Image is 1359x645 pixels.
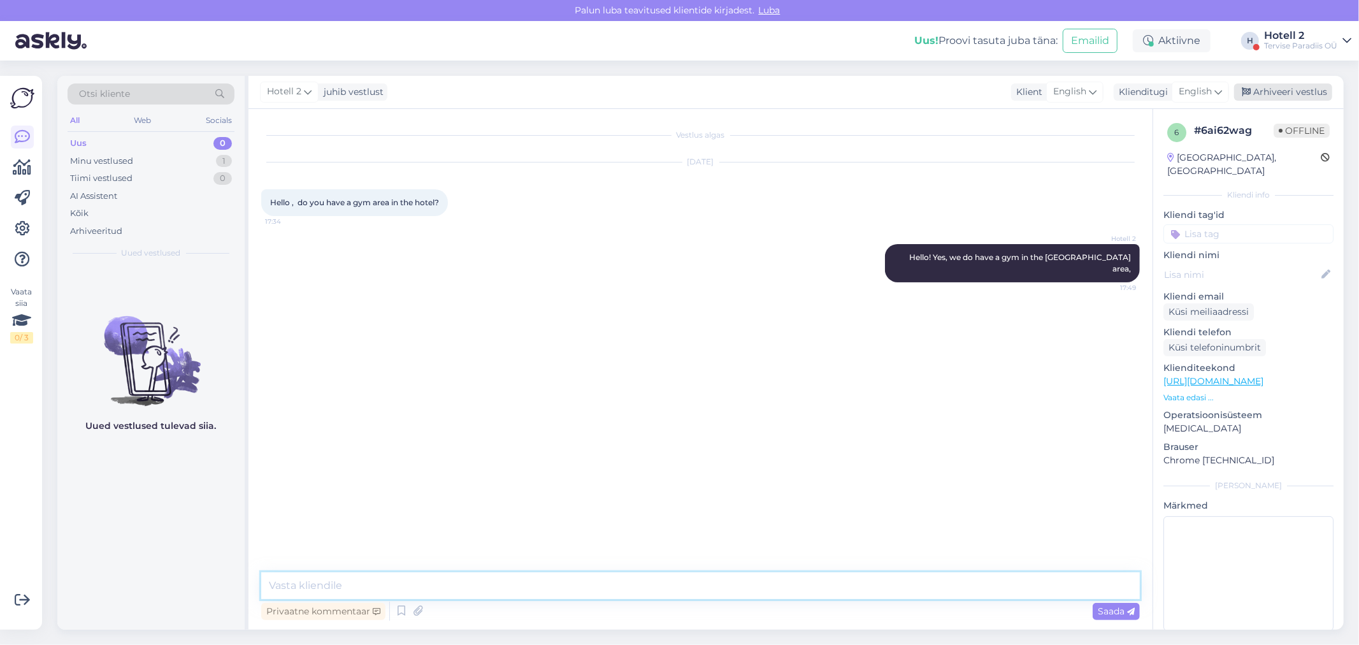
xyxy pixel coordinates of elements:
div: Aktiivne [1133,29,1211,52]
div: H [1241,32,1259,50]
span: Uued vestlused [122,247,181,259]
div: 1 [216,155,232,168]
div: [PERSON_NAME] [1163,480,1334,491]
div: Kõik [70,207,89,220]
div: 0 / 3 [10,332,33,344]
p: Kliendi nimi [1163,249,1334,262]
span: 17:49 [1088,283,1136,293]
b: Uus! [914,34,938,47]
span: 6 [1175,127,1179,137]
div: juhib vestlust [319,85,384,99]
div: 0 [213,137,232,150]
div: # 6ai62wag [1194,123,1274,138]
div: [DATE] [261,156,1140,168]
div: Arhiveeritud [70,225,122,238]
span: English [1053,85,1086,99]
div: Küsi telefoninumbrit [1163,339,1266,356]
p: [MEDICAL_DATA] [1163,422,1334,435]
span: Saada [1098,605,1135,617]
span: 17:34 [265,217,313,226]
div: Vaata siia [10,286,33,344]
div: Kliendi info [1163,189,1334,201]
div: Klient [1011,85,1042,99]
input: Lisa tag [1163,224,1334,243]
div: AI Assistent [70,190,117,203]
a: [URL][DOMAIN_NAME] [1163,375,1263,387]
div: [GEOGRAPHIC_DATA], [GEOGRAPHIC_DATA] [1167,151,1321,178]
span: Offline [1274,124,1330,138]
div: Proovi tasuta juba täna: [914,33,1058,48]
p: Märkmed [1163,499,1334,512]
p: Uued vestlused tulevad siia. [86,419,217,433]
div: All [68,112,82,129]
span: Luba [755,4,784,16]
div: Hotell 2 [1264,31,1337,41]
div: Tiimi vestlused [70,172,133,185]
div: Uus [70,137,87,150]
p: Kliendi tag'id [1163,208,1334,222]
p: Chrome [TECHNICAL_ID] [1163,454,1334,467]
div: Küsi meiliaadressi [1163,303,1254,321]
span: Hotell 2 [267,85,301,99]
input: Lisa nimi [1164,268,1319,282]
span: Otsi kliente [79,87,130,101]
div: Klienditugi [1114,85,1168,99]
span: English [1179,85,1212,99]
p: Operatsioonisüsteem [1163,409,1334,422]
span: Hello , do you have a gym area in the hotel? [270,198,439,207]
p: Klienditeekond [1163,361,1334,375]
div: Web [132,112,154,129]
p: Vaata edasi ... [1163,392,1334,403]
p: Kliendi email [1163,290,1334,303]
img: Askly Logo [10,86,34,110]
div: Privaatne kommentaar [261,603,385,620]
a: Hotell 2Tervise Paradiis OÜ [1264,31,1351,51]
div: Arhiveeri vestlus [1234,83,1332,101]
span: Hello! Yes, we do have a gym in the [GEOGRAPHIC_DATA] area, [909,252,1133,273]
div: Vestlus algas [261,129,1140,141]
p: Kliendi telefon [1163,326,1334,339]
div: Minu vestlused [70,155,133,168]
div: Tervise Paradiis OÜ [1264,41,1337,51]
button: Emailid [1063,29,1118,53]
div: Socials [203,112,234,129]
img: No chats [57,293,245,408]
div: 0 [213,172,232,185]
p: Brauser [1163,440,1334,454]
span: Hotell 2 [1088,234,1136,243]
